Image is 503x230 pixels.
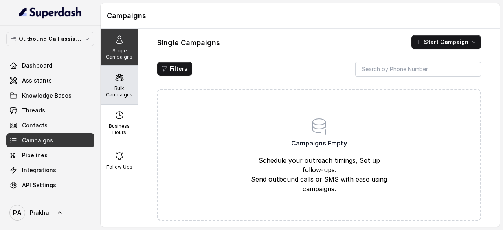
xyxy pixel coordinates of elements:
[6,88,94,103] a: Knowledge Bases
[291,138,347,148] span: Campaigns Empty
[6,103,94,118] a: Threads
[6,163,94,177] a: Integrations
[6,32,94,46] button: Outbound Call assistant
[6,178,94,192] a: API Settings
[22,77,52,85] span: Assistants
[248,156,390,193] p: Schedule your outreach timings, Set up follow-ups. Send outbound calls or SMS with ease using cam...
[411,35,481,49] button: Start Campaign
[6,202,94,224] a: Prakhar
[22,107,45,114] span: Threads
[107,9,494,22] h1: Campaigns
[22,121,48,129] span: Contacts
[104,48,135,60] p: Single Campaigns
[22,92,72,99] span: Knowledge Bases
[22,151,48,159] span: Pipelines
[22,136,53,144] span: Campaigns
[106,164,132,170] p: Follow Ups
[30,209,51,217] span: Prakhar
[6,118,94,132] a: Contacts
[22,62,52,70] span: Dashboard
[22,181,56,189] span: API Settings
[104,85,135,98] p: Bulk Campaigns
[19,34,82,44] p: Outbound Call assistant
[6,59,94,73] a: Dashboard
[355,62,481,77] input: Search by Phone Number
[104,123,135,136] p: Business Hours
[6,133,94,147] a: Campaigns
[13,209,22,217] text: PA
[157,37,220,49] h1: Single Campaigns
[19,6,82,19] img: light.svg
[6,148,94,162] a: Pipelines
[157,62,192,76] button: Filters
[22,166,56,174] span: Integrations
[6,74,94,88] a: Assistants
